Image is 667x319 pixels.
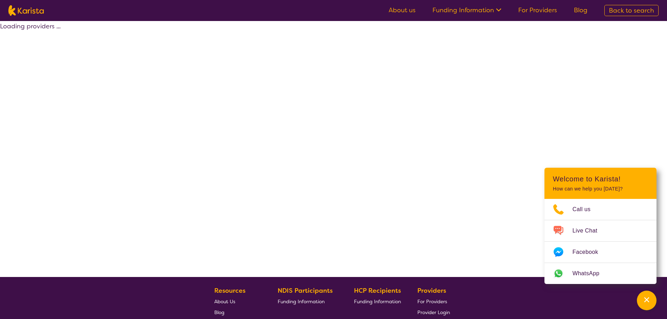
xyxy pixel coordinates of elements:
[604,5,659,16] a: Back to search
[214,296,261,307] a: About Us
[544,199,656,284] ul: Choose channel
[354,298,401,305] span: Funding Information
[572,226,606,236] span: Live Chat
[389,6,416,14] a: About us
[609,6,654,15] span: Back to search
[637,291,656,310] button: Channel Menu
[278,296,338,307] a: Funding Information
[278,298,325,305] span: Funding Information
[214,307,261,318] a: Blog
[544,263,656,284] a: Web link opens in a new tab.
[417,298,447,305] span: For Providers
[417,307,450,318] a: Provider Login
[553,186,648,192] p: How can we help you [DATE]?
[8,5,44,16] img: Karista logo
[544,168,656,284] div: Channel Menu
[553,175,648,183] h2: Welcome to Karista!
[417,296,450,307] a: For Providers
[417,286,446,295] b: Providers
[354,296,401,307] a: Funding Information
[572,247,606,257] span: Facebook
[518,6,557,14] a: For Providers
[572,204,599,215] span: Call us
[214,286,245,295] b: Resources
[354,286,401,295] b: HCP Recipients
[214,298,235,305] span: About Us
[432,6,501,14] a: Funding Information
[417,309,450,315] span: Provider Login
[278,286,333,295] b: NDIS Participants
[572,268,608,279] span: WhatsApp
[214,309,224,315] span: Blog
[574,6,588,14] a: Blog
